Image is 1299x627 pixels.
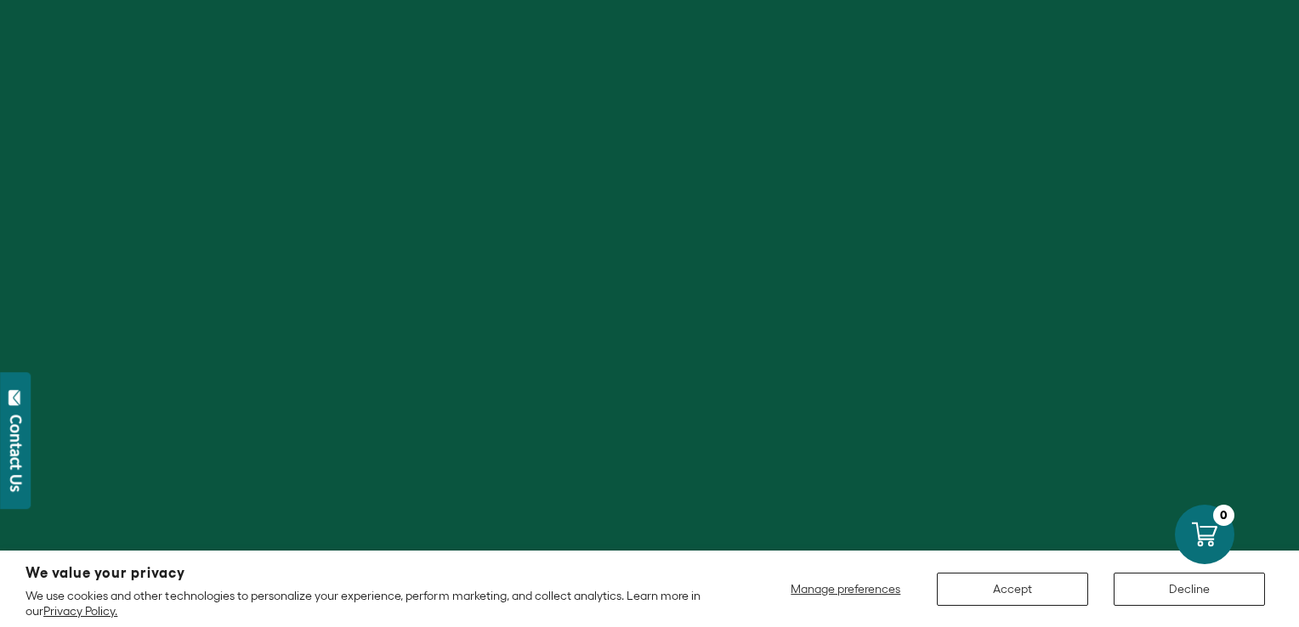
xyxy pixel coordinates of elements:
p: We use cookies and other technologies to personalize your experience, perform marketing, and coll... [26,588,718,619]
a: Privacy Policy. [43,604,117,618]
div: Contact Us [8,415,25,492]
button: Accept [937,573,1088,606]
button: Decline [1114,573,1265,606]
h2: We value your privacy [26,566,718,580]
div: 0 [1213,505,1234,526]
span: Manage preferences [791,582,900,596]
button: Manage preferences [780,573,911,606]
